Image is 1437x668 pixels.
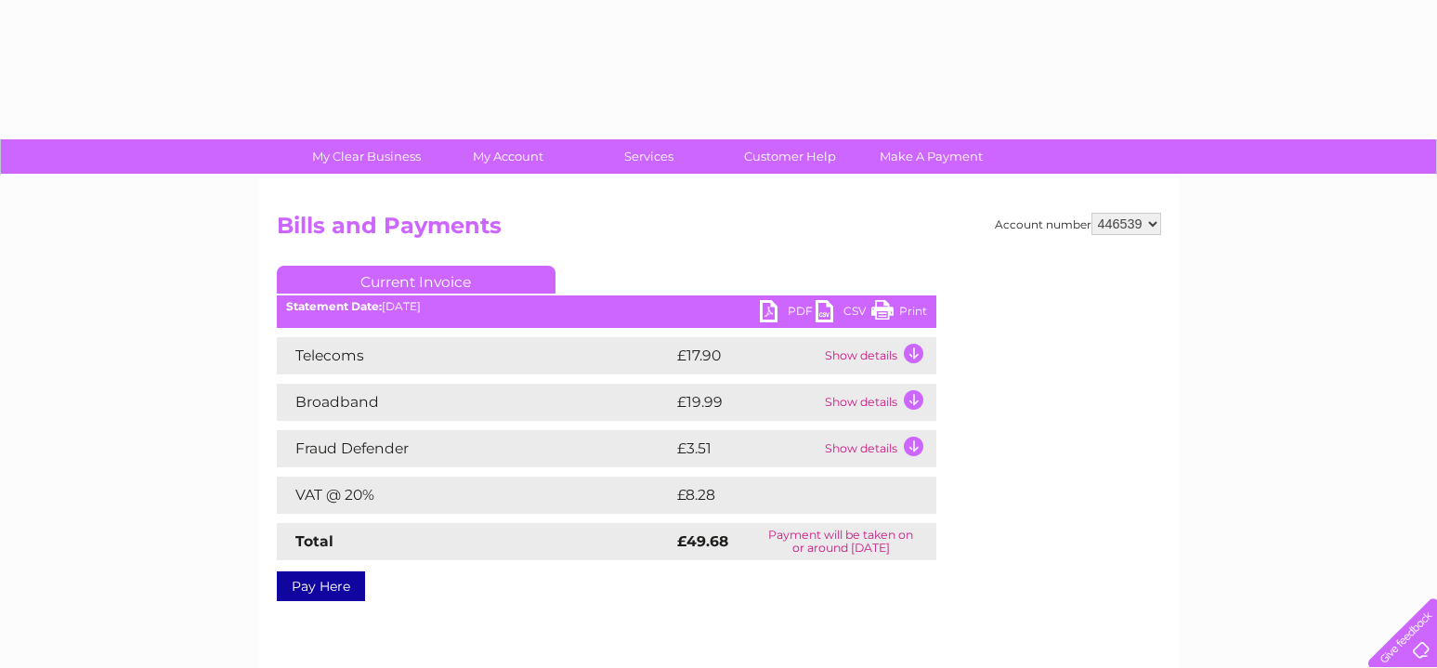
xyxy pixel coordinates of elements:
h2: Bills and Payments [277,213,1161,248]
td: £8.28 [673,477,893,514]
a: Services [572,139,725,174]
a: Customer Help [713,139,867,174]
a: PDF [760,300,816,327]
strong: Total [295,532,333,550]
div: Account number [995,213,1161,235]
td: £17.90 [673,337,820,374]
strong: £49.68 [677,532,728,550]
div: [DATE] [277,300,936,313]
td: Broadband [277,384,673,421]
a: My Clear Business [290,139,443,174]
a: Print [871,300,927,327]
td: Show details [820,337,936,374]
td: Show details [820,384,936,421]
td: £19.99 [673,384,820,421]
td: Fraud Defender [277,430,673,467]
td: Telecoms [277,337,673,374]
b: Statement Date: [286,299,382,313]
td: VAT @ 20% [277,477,673,514]
td: Payment will be taken on or around [DATE] [746,523,935,560]
a: Make A Payment [855,139,1008,174]
a: My Account [431,139,584,174]
td: Show details [820,430,936,467]
a: Current Invoice [277,266,555,294]
a: Pay Here [277,571,365,601]
td: £3.51 [673,430,820,467]
a: CSV [816,300,871,327]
